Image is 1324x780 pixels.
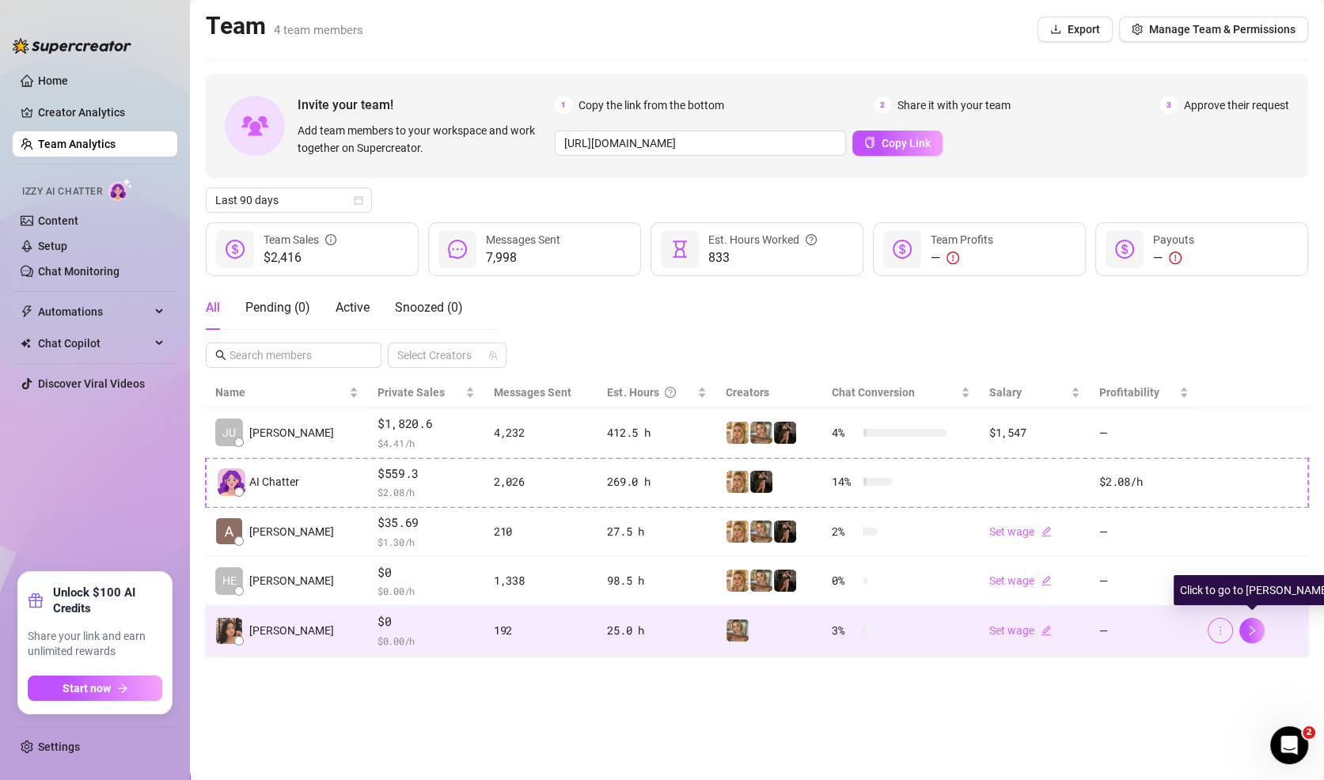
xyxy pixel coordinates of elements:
div: 192 [494,622,589,639]
a: Creator Analytics [38,100,165,125]
div: All [206,298,220,317]
span: [PERSON_NAME] [249,424,334,441]
span: Private Sales [377,386,445,399]
span: Profitability [1099,386,1159,399]
div: 1,338 [494,572,589,589]
img: izzy-ai-chatter-avatar-DDCN_rTZ.svg [218,468,245,496]
button: Start nowarrow-right [28,676,162,701]
span: hourglass [670,240,689,259]
span: [PERSON_NAME] [249,523,334,540]
span: 2 % [832,523,857,540]
div: 4,232 [494,424,589,441]
span: 14 % [832,473,857,490]
div: 25.0 h [607,622,706,639]
span: question-circle [806,231,817,248]
span: $ 4.41 /h [377,435,475,451]
img: missfit [774,521,796,543]
img: AVI KATZ [216,518,242,544]
span: dollar-circle [1115,240,1134,259]
span: HE [222,572,237,589]
span: 4 team members [274,23,363,37]
div: Est. Hours Worked [708,231,817,248]
span: Active [336,300,370,315]
div: Est. Hours [607,384,693,401]
a: Set wageedit [989,574,1052,587]
span: Payouts [1153,233,1194,246]
img: 𝑻𝑨𝑴𝑨𝑮𝑶𝑻𝑪𝑯𝑰 [750,570,772,592]
span: [PERSON_NAME] [249,572,334,589]
strong: Unlock $100 AI Credits [53,585,162,616]
span: $35.69 [377,513,475,532]
div: Pending ( 0 ) [245,298,310,317]
td: — [1090,507,1198,557]
span: Approve their request [1184,97,1289,114]
span: gift [28,593,44,608]
span: Last 90 days [215,188,362,212]
span: 3 % [832,622,857,639]
a: Content [38,214,78,227]
span: arrow-right [117,683,128,694]
span: Share your link and earn unlimited rewards [28,629,162,660]
div: 269.0 h [607,473,706,490]
td: — [1090,606,1198,656]
h2: Team [206,11,363,41]
div: Team Sales [264,231,336,248]
span: right [1246,625,1258,636]
div: 98.5 h [607,572,706,589]
span: dollar-circle [226,240,245,259]
img: VixenFoxy [726,422,749,444]
span: Invite your team! [298,95,555,115]
span: $ 0.00 /h [377,633,475,649]
span: calendar [354,195,363,205]
span: AI Chatter [249,473,299,490]
span: $2,416 [264,248,336,267]
span: [PERSON_NAME] [249,622,334,639]
span: 1 [555,97,572,114]
span: Chat Conversion [832,386,915,399]
div: 2,026 [494,473,589,490]
a: Set wageedit [989,525,1052,538]
span: Manage Team & Permissions [1149,23,1296,36]
span: 7,998 [486,248,560,267]
a: Set wageedit [989,624,1052,637]
span: $1,820.6 [377,415,475,434]
td: — [1090,557,1198,607]
span: 4 % [832,424,857,441]
span: 833 [708,248,817,267]
span: $ 2.08 /h [377,484,475,500]
span: Copy the link from the bottom [579,97,724,114]
button: Export [1038,17,1113,42]
span: Chat Copilot [38,331,150,356]
a: Discover Viral Videos [38,377,145,390]
div: 412.5 h [607,424,706,441]
th: Name [206,377,368,408]
span: search [215,350,226,361]
span: dollar-circle [893,240,912,259]
td: — [1090,408,1198,458]
img: logo-BBDzfeDw.svg [13,38,131,54]
div: 210 [494,523,589,540]
iframe: Intercom live chat [1270,726,1308,764]
img: 𝑻𝑨𝑴𝑨𝑮𝑶𝑻𝑪𝑯𝑰 [750,422,772,444]
span: download [1050,24,1061,35]
button: Copy Link [852,131,943,156]
span: $0 [377,612,475,631]
span: 2 [874,97,891,114]
span: Salary [989,386,1022,399]
span: copy [864,137,875,148]
img: VixenFoxy [726,521,749,543]
span: Messages Sent [494,386,571,399]
img: VixenFoxy [726,570,749,592]
span: 2 [1303,726,1315,739]
span: edit [1041,575,1052,586]
span: setting [1132,24,1143,35]
a: Settings [38,740,80,753]
input: Search members [230,346,359,364]
span: $ 1.30 /h [377,534,475,550]
span: info-circle [325,231,336,248]
div: — [1153,248,1194,267]
span: Start now [63,682,111,695]
button: Manage Team & Permissions [1119,17,1308,42]
a: Chat Monitoring [38,265,120,278]
th: Creators [716,377,822,408]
